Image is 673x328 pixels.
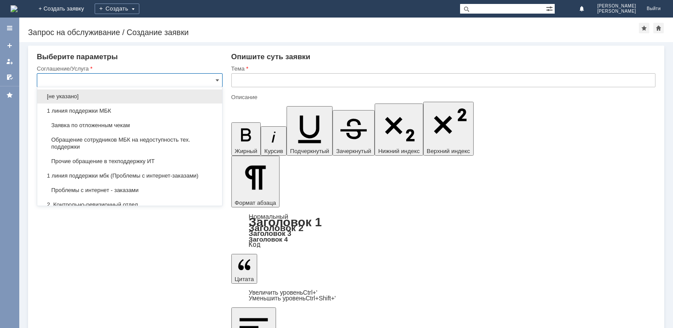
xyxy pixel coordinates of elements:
span: [PERSON_NAME] [597,9,636,14]
span: 2. Контрольно-ревизионный отдел [43,201,217,208]
button: Жирный [231,122,261,156]
span: Жирный [235,148,258,154]
a: Мои согласования [3,70,17,84]
div: Формат абзаца [231,214,655,248]
span: Зачеркнутый [336,148,371,154]
button: Нижний индекс [375,103,423,156]
a: Заголовок 3 [249,229,291,237]
span: 1 линия поддержки мбк (Проблемы с интернет-заказами) [43,172,217,179]
button: Зачеркнутый [333,110,375,156]
span: Прочие обращение в техподдержку ИТ [43,158,217,165]
a: Increase [249,289,318,296]
a: Нормальный [249,213,288,220]
div: Цитата [231,290,655,301]
span: Расширенный поиск [546,4,555,12]
div: Добавить в избранное [639,23,649,33]
div: Создать [95,4,139,14]
a: Заголовок 1 [249,215,322,229]
a: Мои заявки [3,54,17,68]
span: Цитата [235,276,254,282]
button: Формат абзаца [231,156,280,207]
span: Ctrl+' [303,289,318,296]
a: Заголовок 2 [249,223,304,233]
span: Выберите параметры [37,53,118,61]
a: Код [249,241,261,249]
span: Подчеркнутый [290,148,329,154]
button: Цитата [231,254,258,284]
button: Подчеркнутый [287,106,333,156]
span: Верхний индекс [427,148,470,154]
span: [PERSON_NAME] [597,4,636,9]
div: Описание [231,94,654,100]
span: Формат абзаца [235,200,276,206]
a: Decrease [249,295,336,302]
span: [не указано] [43,93,217,100]
span: Заявка по отложенным чекам [43,122,217,129]
a: Создать заявку [3,39,17,53]
span: 1 линия поддержки МБК [43,107,217,114]
img: logo [11,5,18,12]
div: Тема [231,66,654,71]
div: Соглашение/Услуга [37,66,221,71]
span: Курсив [264,148,283,154]
span: Нижний индекс [378,148,420,154]
span: Проблемы с интернет - заказами [43,187,217,194]
div: Сделать домашней страницей [653,23,664,33]
a: Заголовок 4 [249,235,288,243]
a: Перейти на домашнюю страницу [11,5,18,12]
button: Курсив [261,126,287,156]
button: Верхний индекс [423,102,474,156]
div: Запрос на обслуживание / Создание заявки [28,28,639,37]
span: Ctrl+Shift+' [305,295,336,302]
span: Обращение сотрудников МБК на недоступность тех. поддержки [43,136,217,150]
span: Опишите суть заявки [231,53,311,61]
